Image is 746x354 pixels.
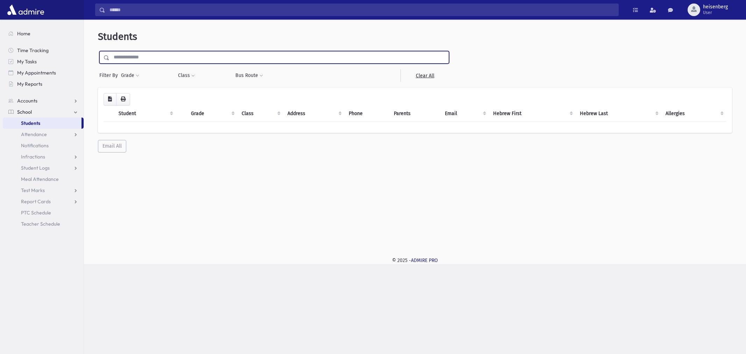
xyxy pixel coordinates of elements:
[3,196,84,207] a: Report Cards
[95,257,735,264] div: © 2025 -
[21,120,40,126] span: Students
[3,95,84,106] a: Accounts
[178,69,195,82] button: Class
[17,58,37,65] span: My Tasks
[441,106,489,122] th: Email
[187,106,237,122] th: Grade
[121,69,140,82] button: Grade
[3,185,84,196] a: Test Marks
[17,81,42,87] span: My Reports
[3,67,84,78] a: My Appointments
[116,93,130,106] button: Print
[283,106,345,122] th: Address
[17,109,32,115] span: School
[3,174,84,185] a: Meal Attendance
[3,45,84,56] a: Time Tracking
[21,187,45,193] span: Test Marks
[3,151,84,162] a: Infractions
[3,28,84,39] a: Home
[105,3,618,16] input: Search
[104,93,116,106] button: CSV
[21,131,47,137] span: Attendance
[703,4,728,10] span: heisenberg
[21,176,59,182] span: Meal Attendance
[114,106,176,122] th: Student
[6,3,46,17] img: AdmirePro
[703,10,728,15] span: User
[576,106,661,122] th: Hebrew Last
[17,30,30,37] span: Home
[235,69,263,82] button: Bus Route
[661,106,726,122] th: Allergies
[21,165,50,171] span: Student Logs
[3,106,84,118] a: School
[17,47,49,54] span: Time Tracking
[390,106,441,122] th: Parents
[411,257,438,263] a: ADMIRE PRO
[99,72,121,79] span: Filter By
[21,142,49,149] span: Notifications
[3,218,84,229] a: Teacher Schedule
[3,207,84,218] a: PTC Schedule
[21,198,51,205] span: Report Cards
[344,106,389,122] th: Phone
[3,162,84,174] a: Student Logs
[17,70,56,76] span: My Appointments
[3,118,81,129] a: Students
[3,56,84,67] a: My Tasks
[21,221,60,227] span: Teacher Schedule
[400,69,449,82] a: Clear All
[3,129,84,140] a: Attendance
[237,106,283,122] th: Class
[489,106,576,122] th: Hebrew First
[17,98,37,104] span: Accounts
[3,78,84,90] a: My Reports
[98,31,137,42] span: Students
[21,154,45,160] span: Infractions
[21,210,51,216] span: PTC Schedule
[3,140,84,151] a: Notifications
[98,140,126,153] button: Email All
